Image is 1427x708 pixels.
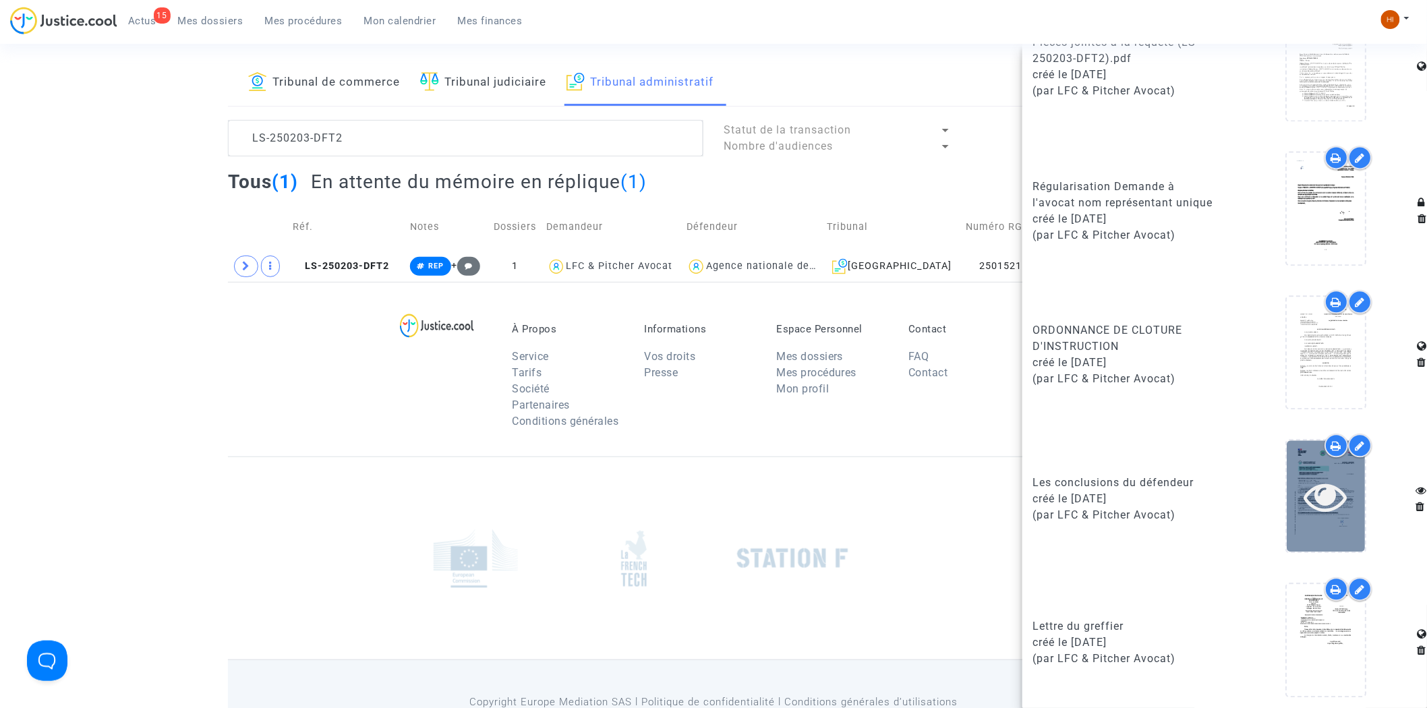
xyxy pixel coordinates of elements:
[832,258,848,274] img: icon-archive.svg
[458,15,523,27] span: Mes finances
[724,140,833,152] span: Nombre d'audiences
[908,350,929,363] a: FAQ
[621,171,647,193] span: (1)
[405,203,488,251] td: Notes
[1032,371,1215,387] div: (par LFC & Pitcher Avocat)
[10,7,117,34] img: jc-logo.svg
[1381,10,1400,29] img: fc99b196863ffcca57bb8fe2645aafd9
[724,123,851,136] span: Statut de la transaction
[1032,507,1215,523] div: (par LFC & Pitcher Avocat)
[512,415,618,427] a: Conditions générales
[682,203,822,251] td: Défendeur
[254,11,353,31] a: Mes procédures
[154,7,171,24] div: 15
[178,15,243,27] span: Mes dossiers
[1032,355,1215,371] div: créé le [DATE]
[1032,651,1215,667] div: (par LFC & Pitcher Avocat)
[117,11,167,31] a: 15Actus
[1032,83,1215,99] div: (par LFC & Pitcher Avocat)
[547,257,566,276] img: icon-user.svg
[566,72,585,91] img: icon-archive.svg
[644,323,756,335] p: Informations
[908,366,948,379] a: Contact
[167,11,254,31] a: Mes dossiers
[364,15,436,27] span: Mon calendrier
[1032,475,1215,491] div: Les conclusions du défendeur
[737,548,848,568] img: stationf.png
[128,15,156,27] span: Actus
[447,11,533,31] a: Mes finances
[1032,227,1215,243] div: (par LFC & Pitcher Avocat)
[908,323,1020,335] p: Contact
[312,170,647,194] h2: En attente du mémoire en réplique
[1032,34,1215,67] div: Pièces jointes à la requête (LS-250203-DFT2).pdf
[1032,491,1215,507] div: créé le [DATE]
[962,203,1040,251] td: Numéro RG
[488,203,542,251] td: Dossiers
[451,260,480,271] span: +
[687,257,706,276] img: icon-user.svg
[27,641,67,681] iframe: Help Scout Beacon - Open
[512,350,549,363] a: Service
[776,350,843,363] a: Mes dossiers
[827,258,957,274] div: [GEOGRAPHIC_DATA]
[400,314,475,338] img: logo-lg.svg
[429,262,444,270] span: REP
[248,72,267,91] img: icon-banque.svg
[542,203,682,251] td: Demandeur
[1032,211,1215,227] div: créé le [DATE]
[644,366,678,379] a: Presse
[293,260,389,272] span: LS-250203-DFT2
[1032,179,1215,211] div: Régularisation Demande à l'avocat nom représentant unique
[621,530,647,587] img: french_tech.png
[353,11,447,31] a: Mon calendrier
[1032,635,1215,651] div: créé le [DATE]
[420,60,546,106] a: Tribunal judiciaire
[512,323,624,335] p: À Propos
[644,350,695,363] a: Vos droits
[776,366,856,379] a: Mes procédures
[822,203,962,251] td: Tribunal
[776,323,888,335] p: Espace Personnel
[420,72,439,91] img: icon-faciliter-sm.svg
[288,203,405,251] td: Réf.
[272,171,298,193] span: (1)
[228,170,298,194] h2: Tous
[776,382,829,395] a: Mon profil
[566,260,672,272] div: LFC & Pitcher Avocat
[434,529,518,588] img: europe_commision.png
[512,366,542,379] a: Tarifs
[248,60,400,106] a: Tribunal de commerce
[1032,322,1215,355] div: ORDONNANCE DE CLOTURE D'INSTRUCTION
[1032,618,1215,635] div: Lettre du greffier
[962,251,1040,282] td: 2501521
[512,382,550,395] a: Société
[265,15,343,27] span: Mes procédures
[1032,67,1215,83] div: créé le [DATE]
[566,60,714,106] a: Tribunal administratif
[488,251,542,282] td: 1
[706,260,854,272] div: Agence nationale de l'habitat
[512,399,570,411] a: Partenaires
